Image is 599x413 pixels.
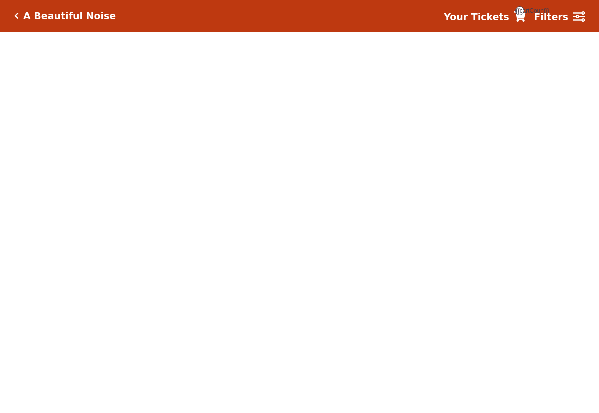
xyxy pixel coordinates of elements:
[23,10,116,22] h5: A Beautiful Noise
[444,10,526,24] a: Your Tickets {{cartCount}}
[515,6,524,15] span: {{cartCount}}
[534,11,568,22] strong: Filters
[444,11,509,22] strong: Your Tickets
[14,12,19,19] a: Click here to go back to filters
[534,10,585,24] a: Filters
